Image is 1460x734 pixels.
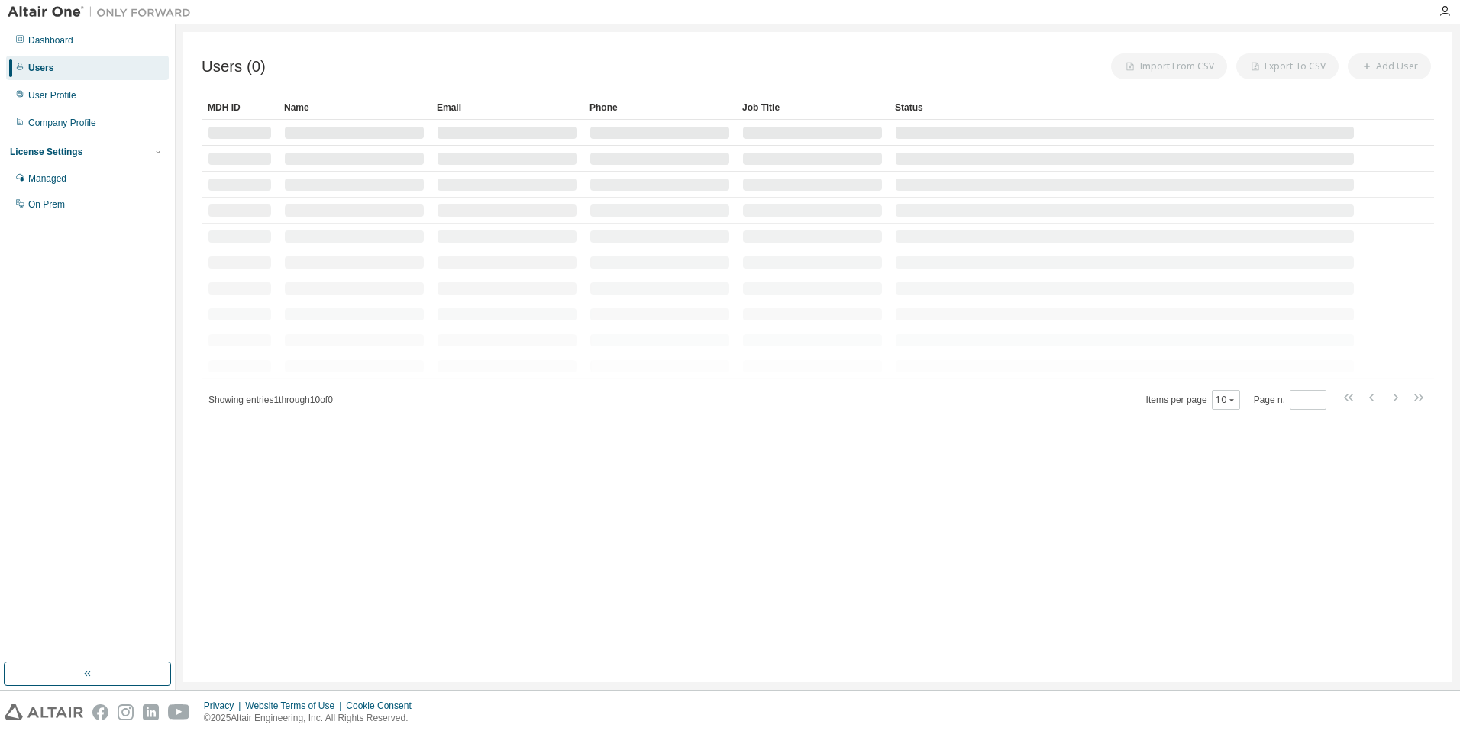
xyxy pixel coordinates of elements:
div: Managed [28,172,66,185]
div: Phone [589,95,730,120]
button: Import From CSV [1111,53,1227,79]
img: instagram.svg [118,704,134,720]
div: Company Profile [28,117,96,129]
img: linkedin.svg [143,704,159,720]
div: Privacy [204,700,245,712]
div: Website Terms of Use [245,700,346,712]
div: Email [437,95,577,120]
div: Users [28,62,53,74]
button: 10 [1216,394,1236,406]
button: Add User [1348,53,1431,79]
div: License Settings [10,146,82,158]
div: User Profile [28,89,76,101]
span: Page n. [1254,390,1326,410]
span: Users (0) [202,58,266,76]
p: © 2025 Altair Engineering, Inc. All Rights Reserved. [204,712,421,725]
div: Cookie Consent [346,700,420,712]
div: Status [895,95,1355,120]
div: Job Title [742,95,883,120]
div: MDH ID [208,95,272,120]
button: Export To CSV [1236,53,1339,79]
img: Altair One [8,5,199,20]
img: altair_logo.svg [5,704,83,720]
div: On Prem [28,198,65,211]
img: youtube.svg [168,704,190,720]
div: Name [284,95,425,120]
span: Showing entries 1 through 10 of 0 [208,394,333,405]
img: facebook.svg [92,704,108,720]
span: Items per page [1146,390,1240,410]
div: Dashboard [28,34,73,47]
